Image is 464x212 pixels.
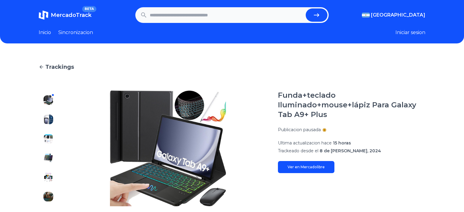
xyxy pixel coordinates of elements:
span: BETA [82,6,96,12]
a: Inicio [39,29,51,36]
img: Funda+teclado Iluminado+mouse+lápiz Para Galaxy Tab A9+ Plus [43,115,53,124]
a: Trackings [39,63,425,71]
span: MercadoTrack [51,12,92,18]
h1: Funda+teclado Iluminado+mouse+lápiz Para Galaxy Tab A9+ Plus [278,90,425,119]
button: Iniciar sesion [395,29,425,36]
img: Funda+teclado Iluminado+mouse+lápiz Para Galaxy Tab A9+ Plus [43,134,53,144]
img: Funda+teclado Iluminado+mouse+lápiz Para Galaxy Tab A9+ Plus [43,95,53,105]
span: 8 de [PERSON_NAME], 2024 [320,148,381,153]
a: Sincronizacion [58,29,93,36]
a: MercadoTrackBETA [39,10,92,20]
button: [GEOGRAPHIC_DATA] [362,11,425,19]
img: MercadoTrack [39,10,48,20]
img: Funda+teclado Iluminado+mouse+lápiz Para Galaxy Tab A9+ Plus [43,192,53,201]
span: Ultima actualizacion hace [278,140,332,146]
img: Funda+teclado Iluminado+mouse+lápiz Para Galaxy Tab A9+ Plus [43,153,53,163]
img: Funda+teclado Iluminado+mouse+lápiz Para Galaxy Tab A9+ Plus [70,90,266,206]
span: [GEOGRAPHIC_DATA] [371,11,425,19]
span: 15 horas [333,140,351,146]
p: Publicacion pausada [278,127,321,133]
span: Trackeado desde el [278,148,318,153]
img: Funda+teclado Iluminado+mouse+lápiz Para Galaxy Tab A9+ Plus [43,172,53,182]
span: Trackings [45,63,74,71]
a: Ver en Mercadolibre [278,161,334,173]
img: Argentina [362,13,370,17]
